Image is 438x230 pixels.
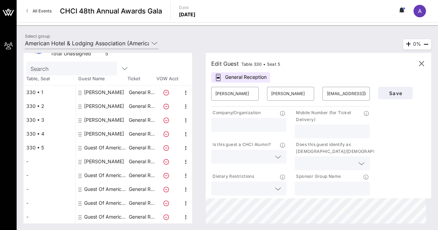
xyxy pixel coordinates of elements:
span: CHCI 48th Annual Awards Gala [60,6,162,16]
div: Edit Guest [211,59,280,68]
div: - [24,182,75,196]
span: Save [384,90,407,96]
div: A [413,5,426,17]
input: First Name* [215,88,254,99]
p: General R… [128,196,155,210]
p: Does this guest identify as [DEMOGRAPHIC_DATA]/[DEMOGRAPHIC_DATA]? [295,141,397,155]
div: Robert Primus [84,155,124,168]
label: Select group [25,34,50,39]
div: - [24,155,75,168]
div: Total Unassigned [51,50,102,59]
span: VOW Acct [155,75,179,82]
p: General R… [128,113,155,127]
div: General Reception [211,72,270,83]
div: Guest Of American Hotel & Lodging Association [84,210,128,224]
p: General R… [128,210,155,224]
p: Dietary Restrictions [211,173,254,180]
p: Mobile Number (for Ticket Delivery) [295,109,364,123]
div: Evelyn Lugo [84,85,124,99]
div: 0% [403,39,431,49]
input: Email* [327,88,366,99]
div: Guest Of American Hotel & Lodging Association [84,141,128,155]
span: Ticket [127,75,155,82]
div: - [24,210,75,224]
p: General R… [128,155,155,168]
button: Save [378,87,413,99]
div: 330 • 4 [24,127,75,141]
span: Guest Name [75,75,127,82]
span: A [418,8,422,15]
div: Kevin Gallagher [84,127,124,141]
span: All Events [33,8,52,13]
div: 330 • 1 [24,85,75,99]
div: Carol Fowler [84,99,124,113]
p: General R… [128,168,155,182]
div: Guest Of American Hotel & Lodging Association [84,182,128,196]
p: General R… [128,141,155,155]
p: General R… [128,182,155,196]
div: Connie Lopez-Parker [84,113,124,127]
p: Company/Organization [211,109,261,117]
p: General R… [128,99,155,113]
input: Last Name* [271,88,310,99]
div: Guest Of American Hotel & Lodging Association [84,196,128,210]
p: Date [179,4,196,11]
p: Is this guest a CHCI Alumni? [211,141,271,148]
span: Table 330 • Seat 5 [241,62,280,67]
div: - [24,196,75,210]
p: General R… [128,127,155,141]
div: 330 • 2 [24,99,75,113]
div: Guest Of American Hotel & Lodging Association [84,168,128,182]
div: 330 • 3 [24,113,75,127]
div: 5 [105,50,111,59]
div: - [24,168,75,182]
p: [DATE] [179,11,196,18]
a: All Events [22,6,56,17]
div: 330 • 5 [24,141,75,155]
p: Sponsor Group Name [295,173,341,180]
span: Table, Seat [24,75,75,82]
p: General R… [128,85,155,99]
